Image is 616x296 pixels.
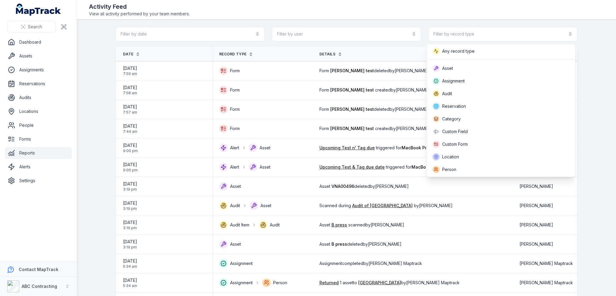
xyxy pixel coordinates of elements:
span: Location [442,154,459,160]
span: Audit [442,91,452,97]
span: Custom Form [442,141,468,147]
div: Filter by record type [426,44,575,177]
span: Category [442,116,461,122]
span: Asset [442,65,453,71]
span: Person [442,167,456,173]
span: Any record type [442,48,475,54]
button: Filter by record type [428,27,577,41]
span: Assignment [442,78,465,84]
span: Custom Field [442,129,468,135]
span: Reservation [442,103,466,109]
